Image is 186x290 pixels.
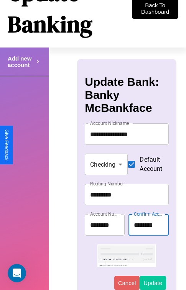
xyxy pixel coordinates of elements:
h4: Add new account [8,55,35,68]
img: check [97,244,156,267]
button: Cancel [114,276,140,290]
label: Confirm Account Number [134,211,165,217]
label: Routing Number [90,180,124,187]
label: Account Number [90,211,121,217]
label: Account Nickname [90,120,129,126]
button: Update [140,276,166,290]
div: Checking [85,154,128,175]
h3: Update Bank: Banky McBankface [85,75,168,115]
span: Default Account [140,155,162,174]
iframe: Intercom live chat [8,264,26,282]
div: Give Feedback [4,129,9,161]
